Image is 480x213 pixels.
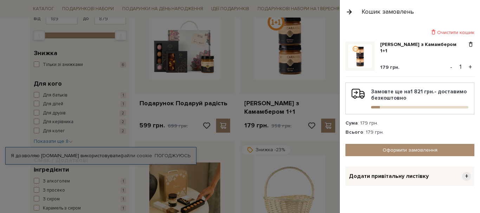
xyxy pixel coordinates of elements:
div: Замовте ще на - доставимо безкоштовно [351,88,468,108]
span: Додати привітальну листівку [349,173,429,180]
span: + [462,172,471,181]
button: - [448,62,455,72]
img: Карамель з Камамбером 1+1 [348,44,372,68]
div: Кошик замовлень [362,8,414,16]
div: : 179 грн. [345,129,474,135]
strong: Всього [345,129,363,135]
a: [PERSON_NAME] з Камамбером 1+1 [380,41,467,54]
div: : 179 грн. [345,120,474,126]
div: Очистити кошик [345,29,474,36]
button: + [466,62,474,72]
span: 179 грн. [380,64,400,70]
a: Оформити замовлення [345,144,474,156]
strong: Сума [345,120,358,126]
b: 1 821 грн. [410,88,434,95]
